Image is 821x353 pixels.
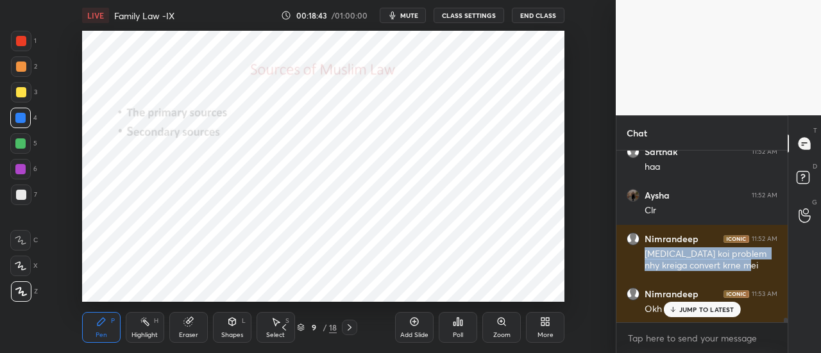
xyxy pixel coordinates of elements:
div: Okh mam [645,303,777,316]
div: LIVE [82,8,109,23]
div: Pen [96,332,107,338]
p: D [813,161,817,171]
div: Zoom [493,332,511,338]
div: haa [645,161,777,174]
div: 7 [11,185,37,205]
div: L [242,318,246,324]
h6: Nimrandeep [645,233,698,245]
h6: Sarthak [645,146,677,158]
div: 5 [10,133,37,154]
div: C [10,230,38,250]
img: default.png [627,233,639,245]
div: [MEDICAL_DATA] koi problem nhy kreiga convert krne mei [645,248,777,272]
img: ad1ddc676bc54f98b4bf959bf02c73da.jpg [627,189,639,202]
div: P [111,318,115,324]
div: Eraser [179,332,198,338]
div: 11:52 AM [752,192,777,199]
button: CLASS SETTINGS [434,8,504,23]
div: H [154,318,158,324]
div: 11:52 AM [752,235,777,243]
div: Z [11,281,38,302]
h6: Nimrandeep [645,288,698,300]
div: 1 [11,31,37,51]
button: End Class [512,8,564,23]
img: iconic-dark.1390631f.png [724,290,749,298]
p: G [812,197,817,207]
div: / [323,324,326,331]
button: mute [380,8,426,23]
div: S [285,318,289,324]
h4: Family Law -IX [114,10,174,22]
div: 2 [11,56,37,77]
div: grid [616,151,788,323]
img: iconic-dark.1390631f.png [724,235,749,243]
h6: Aysha [645,190,670,201]
div: 6 [10,159,37,179]
img: default.png [627,288,639,300]
div: Add Slide [400,332,428,338]
span: mute [400,11,418,20]
div: 18 [329,322,337,333]
div: 4 [10,108,37,128]
div: X [10,256,38,276]
div: More [537,332,554,338]
div: 11:52 AM [752,148,777,156]
div: Shapes [221,332,243,338]
div: 11:53 AM [752,290,777,298]
p: Chat [616,116,657,150]
div: Highlight [131,332,158,338]
div: 9 [307,324,320,331]
p: JUMP TO LATEST [679,306,734,313]
div: 3 [11,82,37,103]
p: T [813,126,817,135]
div: Clr [645,204,777,217]
div: Poll [453,332,463,338]
div: Select [266,332,285,338]
img: default.png [627,145,639,158]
